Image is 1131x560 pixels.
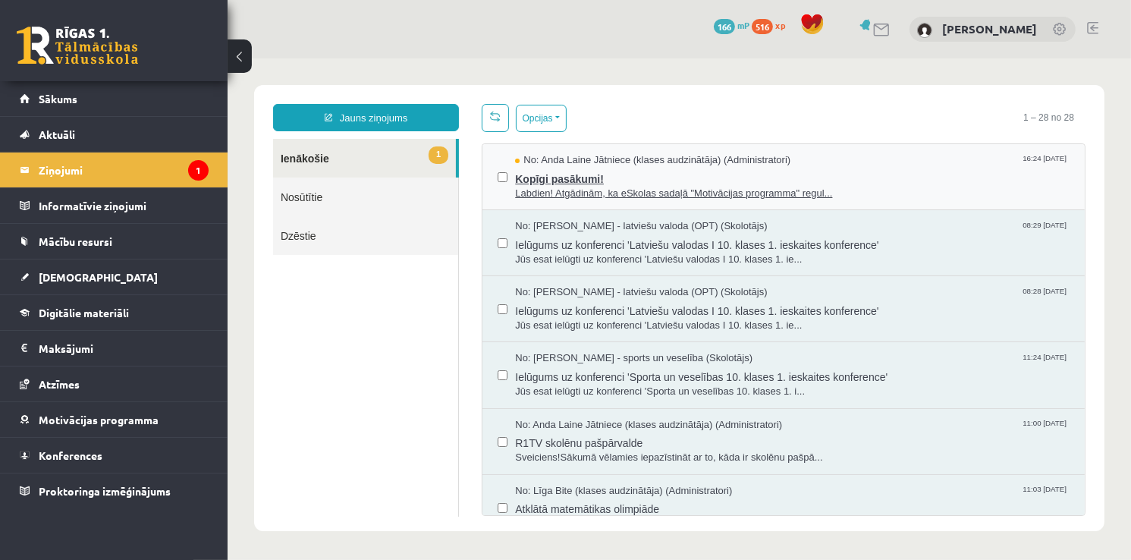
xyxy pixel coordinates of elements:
span: Jūs esat ielūgti uz konferenci 'Sporta un veselības 10. klases 1. i... [287,326,842,341]
span: No: [PERSON_NAME] - latviešu valoda (OPT) (Skolotājs) [287,161,539,175]
a: 1Ienākošie [46,80,228,119]
a: Digitālie materiāli [20,295,209,330]
legend: Maksājumi [39,331,209,366]
span: No: Līga Bite (klases audzinātāja) (Administratori) [287,426,504,440]
a: Dzēstie [46,158,231,197]
span: [DEMOGRAPHIC_DATA] [39,270,158,284]
span: 16:24 [DATE] [792,95,842,106]
span: No: [PERSON_NAME] - latviešu valoda (OPT) (Skolotājs) [287,227,539,241]
a: Informatīvie ziņojumi [20,188,209,223]
a: [PERSON_NAME] [942,21,1037,36]
a: Maksājumi [20,331,209,366]
span: xp [775,19,785,31]
a: Mācību resursi [20,224,209,259]
span: 1 – 28 no 28 [784,46,858,73]
span: Digitālie materiāli [39,306,129,319]
a: No: [PERSON_NAME] - sports un veselība (Skolotājs) 11:24 [DATE] Ielūgums uz konferenci 'Sporta un... [287,293,842,340]
span: Ielūgums uz konferenci 'Sporta un veselības 10. klases 1. ieskaites konference' [287,307,842,326]
i: 1 [188,160,209,181]
span: Atklātā matemātikas olimpiāde [287,439,842,458]
a: Rīgas 1. Tālmācības vidusskola [17,27,138,64]
span: 516 [752,19,773,34]
span: Sākums [39,92,77,105]
span: Atzīmes [39,377,80,391]
span: Konferences [39,448,102,462]
a: Sākums [20,81,209,116]
span: Jūs esat ielūgti uz konferenci 'Latviešu valodas I 10. klases 1. ie... [287,260,842,275]
a: Aktuāli [20,117,209,152]
span: R1TV skolēnu pašpārvalde [287,373,842,392]
span: Ielūgums uz konferenci 'Latviešu valodas I 10. klases 1. ieskaites konference' [287,175,842,194]
span: 08:28 [DATE] [792,227,842,238]
a: No: [PERSON_NAME] - latviešu valoda (OPT) (Skolotājs) 08:28 [DATE] Ielūgums uz konferenci 'Latvie... [287,227,842,274]
span: 08:29 [DATE] [792,161,842,172]
span: No: Anda Laine Jātniece (klases audzinātāja) (Administratori) [287,95,563,109]
button: Opcijas [288,46,339,74]
a: Konferences [20,438,209,473]
span: Ielūgums uz konferenci 'Latviešu valodas I 10. klases 1. ieskaites konference' [287,241,842,260]
a: [DEMOGRAPHIC_DATA] [20,260,209,294]
span: No: [PERSON_NAME] - sports un veselība (Skolotājs) [287,293,525,307]
span: 11:24 [DATE] [792,293,842,304]
span: Labdien! Atgādinām, ka eSkolas sadaļā "Motivācijas programma" regul... [287,128,842,143]
span: mP [737,19,749,31]
a: No: Līga Bite (klases audzinātāja) (Administratori) 11:03 [DATE] Atklātā matemātikas olimpiāde [287,426,842,473]
a: Jauns ziņojums [46,46,231,73]
span: No: Anda Laine Jātniece (klases audzinātāja) (Administratori) [287,360,555,374]
span: 11:03 [DATE] [792,426,842,437]
a: 516 xp [752,19,793,31]
a: Motivācijas programma [20,402,209,437]
span: 11:00 [DATE] [792,360,842,371]
legend: Ziņojumi [39,153,209,187]
span: Jūs esat ielūgti uz konferenci 'Latviešu valodas I 10. klases 1. ie... [287,194,842,209]
span: Proktoringa izmēģinājums [39,484,171,498]
a: No: Anda Laine Jātniece (klases audzinātāja) (Administratori) 11:00 [DATE] R1TV skolēnu pašpārval... [287,360,842,407]
a: Proktoringa izmēģinājums [20,473,209,508]
span: Sveiciens!Sākumā vēlamies iepazīstināt ar to, kāda ir skolēnu pašpā... [287,392,842,407]
a: Ziņojumi1 [20,153,209,187]
img: Darja Vasiļevska [917,23,932,38]
span: 166 [714,19,735,34]
a: Atzīmes [20,367,209,401]
span: Mācību resursi [39,234,112,248]
span: Kopīgi pasākumi! [287,109,842,128]
legend: Informatīvie ziņojumi [39,188,209,223]
span: 1 [201,88,221,105]
span: Motivācijas programma [39,413,159,426]
span: Aktuāli [39,127,75,141]
a: 166 mP [714,19,749,31]
a: Nosūtītie [46,119,231,158]
a: No: Anda Laine Jātniece (klases audzinātāja) (Administratori) 16:24 [DATE] Kopīgi pasākumi! Labdi... [287,95,842,142]
a: No: [PERSON_NAME] - latviešu valoda (OPT) (Skolotājs) 08:29 [DATE] Ielūgums uz konferenci 'Latvie... [287,161,842,208]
